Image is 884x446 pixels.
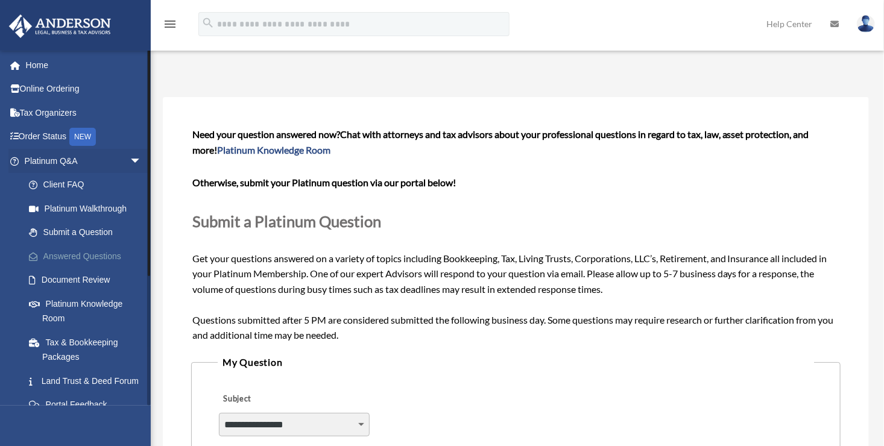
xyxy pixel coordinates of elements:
[163,17,177,31] i: menu
[192,212,381,230] span: Submit a Platinum Question
[17,330,160,369] a: Tax & Bookkeeping Packages
[857,15,875,33] img: User Pic
[17,369,160,393] a: Land Trust & Deed Forum
[201,16,215,30] i: search
[192,128,809,155] span: Chat with attorneys and tax advisors about your professional questions in regard to tax, law, ass...
[8,149,160,173] a: Platinum Q&Aarrow_drop_down
[17,292,160,330] a: Platinum Knowledge Room
[17,244,160,268] a: Answered Questions
[217,144,330,155] a: Platinum Knowledge Room
[218,354,814,371] legend: My Question
[8,125,160,149] a: Order StatusNEW
[17,221,154,245] a: Submit a Question
[219,391,333,407] label: Subject
[192,177,456,188] b: Otherwise, submit your Platinum question via our portal below!
[192,128,839,341] span: Get your questions answered on a variety of topics including Bookkeeping, Tax, Living Trusts, Cor...
[8,101,160,125] a: Tax Organizers
[17,268,160,292] a: Document Review
[17,196,160,221] a: Platinum Walkthrough
[8,53,160,77] a: Home
[69,128,96,146] div: NEW
[130,149,154,174] span: arrow_drop_down
[192,128,340,140] span: Need your question answered now?
[17,393,160,417] a: Portal Feedback
[5,14,115,38] img: Anderson Advisors Platinum Portal
[8,77,160,101] a: Online Ordering
[163,21,177,31] a: menu
[17,173,160,197] a: Client FAQ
